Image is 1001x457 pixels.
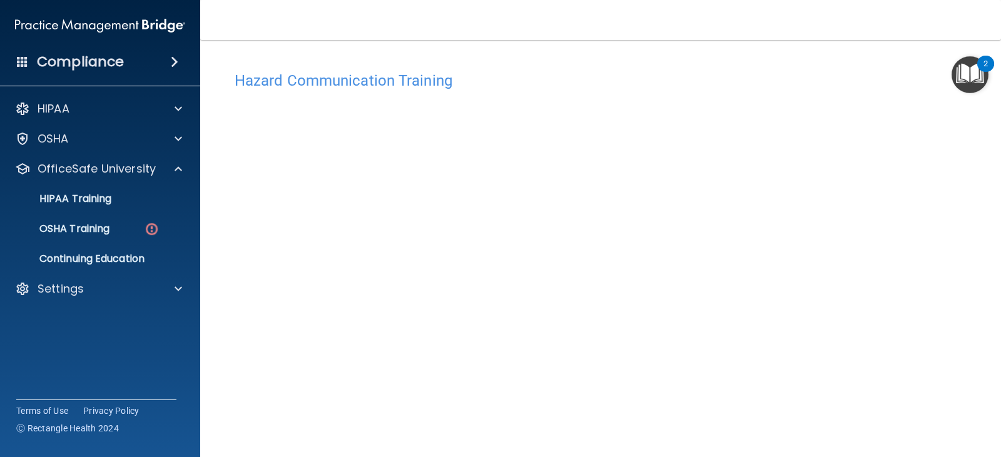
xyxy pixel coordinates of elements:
[83,404,140,417] a: Privacy Policy
[8,253,179,265] p: Continuing Education
[15,101,182,116] a: HIPAA
[38,131,69,146] p: OSHA
[15,161,182,176] a: OfficeSafe University
[16,404,68,417] a: Terms of Use
[952,56,988,93] button: Open Resource Center, 2 new notifications
[15,13,185,38] img: PMB logo
[38,161,156,176] p: OfficeSafe University
[144,221,160,237] img: danger-circle.6113f641.png
[16,422,119,434] span: Ⓒ Rectangle Health 2024
[938,376,986,424] iframe: Drift Widget Chat Controller
[37,53,124,71] h4: Compliance
[15,131,182,146] a: OSHA
[8,223,109,235] p: OSHA Training
[235,73,967,89] h4: Hazard Communication Training
[983,64,988,80] div: 2
[38,281,84,296] p: Settings
[8,193,111,205] p: HIPAA Training
[15,281,182,296] a: Settings
[38,101,69,116] p: HIPAA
